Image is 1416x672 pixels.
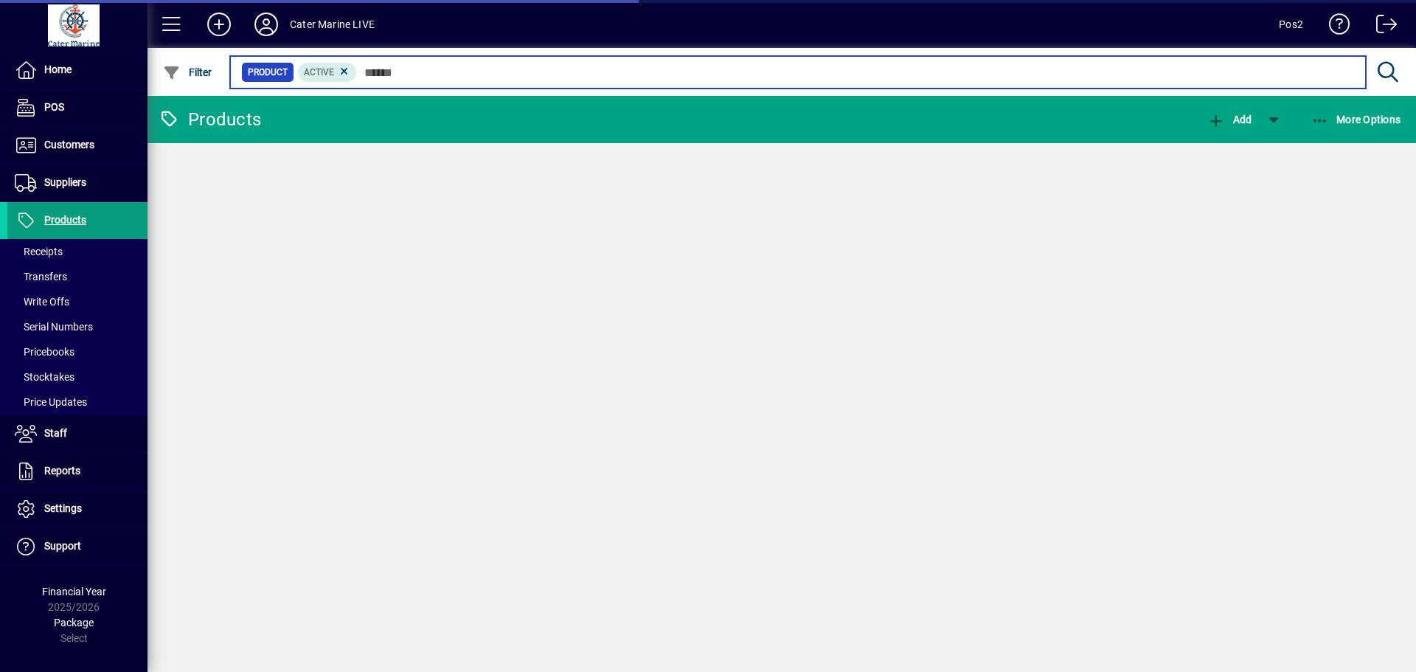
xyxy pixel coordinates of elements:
span: Support [44,540,81,552]
span: Products [44,214,86,226]
a: Price Updates [7,389,147,415]
span: Financial Year [42,586,106,597]
a: Receipts [7,239,147,264]
a: Pricebooks [7,339,147,364]
span: Receipts [15,246,63,257]
div: Pos2 [1279,13,1303,36]
span: Package [54,617,94,628]
span: Stocktakes [15,371,74,383]
a: Settings [7,491,147,527]
a: Knowledge Base [1318,3,1350,51]
a: Write Offs [7,289,147,314]
a: Serial Numbers [7,314,147,339]
span: Active [304,67,334,77]
button: Add [1204,106,1255,133]
span: More Options [1311,114,1401,125]
span: Transfers [15,271,67,283]
a: Logout [1365,3,1398,51]
span: Serial Numbers [15,321,93,333]
span: Settings [44,502,82,514]
a: Transfers [7,264,147,289]
span: Pricebooks [15,346,74,358]
button: More Options [1308,106,1405,133]
a: Reports [7,453,147,490]
button: Profile [243,11,290,38]
a: Stocktakes [7,364,147,389]
div: Products [159,108,261,131]
span: Product [248,65,288,80]
div: Cater Marine LIVE [290,13,375,36]
a: Support [7,528,147,565]
button: Add [195,11,243,38]
span: Filter [163,66,212,78]
span: Write Offs [15,296,69,308]
a: Home [7,52,147,89]
span: Reports [44,465,80,477]
span: Add [1207,114,1252,125]
a: POS [7,89,147,126]
span: Customers [44,139,94,150]
span: Staff [44,427,67,439]
span: Suppliers [44,176,86,188]
span: Price Updates [15,396,87,408]
a: Staff [7,415,147,452]
span: Home [44,63,72,75]
button: Filter [159,59,216,86]
a: Suppliers [7,164,147,201]
a: Customers [7,127,147,164]
span: POS [44,101,64,113]
mat-chip: Activation Status: Active [298,63,357,82]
